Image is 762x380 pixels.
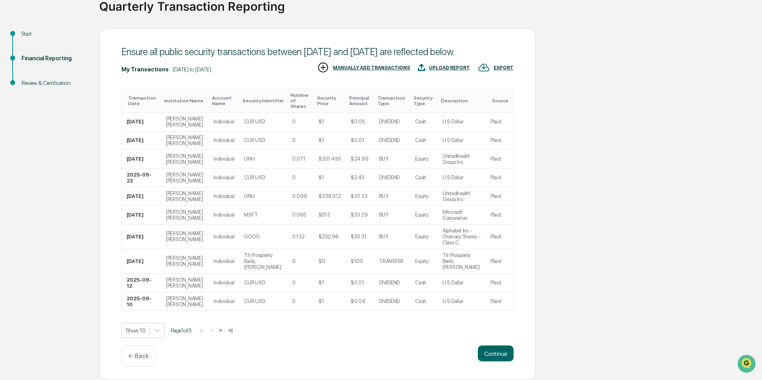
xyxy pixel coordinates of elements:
div: Cash [415,119,426,125]
button: Continue [478,345,514,361]
div: Cash [415,280,426,286]
a: 🔎Data Lookup [5,112,53,126]
div: 0 [292,280,296,286]
td: Individual [209,249,239,274]
td: Individual [209,274,239,292]
div: [PERSON_NAME] [PERSON_NAME] [166,230,204,242]
img: MANUALLY ADD TRANSACTIONS [317,61,329,73]
img: 1746055101610-c473b297-6a78-478c-a979-82029cc54cd1 [8,61,22,75]
td: Plaid [486,249,513,274]
td: Individual [209,113,239,131]
div: $351.495 [319,156,341,162]
span: Page 1 of 5 [171,327,191,334]
div: BUY [379,193,388,199]
div: $338.012 [319,193,341,199]
div: Equity [415,258,428,264]
div: $1 [319,298,324,304]
div: $33.29 [351,212,368,218]
div: Start new chat [27,61,130,69]
div: GOOG [244,234,260,240]
div: We're available if you need us! [27,69,100,75]
div: UNH [244,193,254,199]
div: [PERSON_NAME] [PERSON_NAME] [166,277,204,289]
button: |< [197,327,206,334]
td: Individual [209,206,239,225]
div: 🖐️ [8,101,14,107]
div: TRANSFER [379,258,404,264]
div: Toggle SortBy [242,98,284,104]
div: $2.45 [351,175,364,180]
div: Toggle SortBy [414,95,435,106]
div: My Transactions [121,66,169,73]
div: DIVIDEND [379,175,400,180]
img: EXPORT [478,61,490,73]
div: UNH [244,156,254,162]
div: $0.05 [351,119,365,125]
a: Powered byPylon [56,134,96,140]
div: Start [21,30,87,38]
div: $100 [351,258,363,264]
td: [DATE] [122,206,161,225]
div: Equity [415,156,428,162]
div: Unitedhealth Group Inc [443,153,481,165]
div: 0 [292,298,296,304]
div: [DATE] to [DATE] [173,66,211,73]
div: [PERSON_NAME] [PERSON_NAME] [166,296,204,307]
div: Cash [415,137,426,143]
button: Start new chat [135,63,144,73]
div: Toggle SortBy [212,95,236,106]
div: 🗄️ [58,101,64,107]
td: Plaid [486,274,513,292]
span: Preclearance [16,100,51,108]
div: 🔎 [8,116,14,122]
div: 0.065 [292,212,306,218]
div: [PERSON_NAME] [PERSON_NAME] [166,190,204,202]
div: Toggle SortBy [377,95,407,106]
div: U S Dollar [443,298,463,304]
a: 🗄️Attestations [54,97,102,111]
div: $0.04 [351,298,366,304]
div: Financial Reporting [21,54,87,63]
div: U S Dollar [443,137,463,143]
div: U S Dollar [443,119,463,125]
div: 0.099 [292,193,307,199]
div: $0.01 [351,280,364,286]
span: Data Lookup [16,115,50,123]
div: 0 [292,119,296,125]
div: Toggle SortBy [441,98,483,104]
td: [DATE] [122,225,161,249]
td: Individual [209,292,239,311]
button: > [217,327,225,334]
div: [PERSON_NAME] [PERSON_NAME] [166,134,204,146]
button: >| [226,327,235,334]
div: Cash [415,175,426,180]
div: Microsoft Corporation [443,209,481,221]
td: Plaid [486,131,513,150]
span: Pylon [79,134,96,140]
div: 0.132 [292,234,305,240]
div: [PERSON_NAME] [PERSON_NAME] [166,209,204,221]
button: < [208,327,216,334]
div: MANUALLY ADD TRANSACTIONS [333,65,410,71]
td: Individual [209,187,239,206]
div: Equity [415,193,428,199]
td: 2025-09-10 [122,292,161,311]
td: Plaid [486,206,513,225]
td: Plaid [486,292,513,311]
iframe: Open customer support [737,354,758,375]
div: 0 [292,258,296,264]
td: Individual [209,131,239,150]
td: [DATE] [122,131,161,150]
div: Cash [415,298,426,304]
img: UPLOAD REPORT [418,61,425,73]
div: $33.31 [351,234,366,240]
div: $33.33 [351,193,367,199]
div: Equity [415,234,428,240]
span: Attestations [65,100,98,108]
a: 🖐️Preclearance [5,97,54,111]
div: $1 [319,175,324,180]
td: Plaid [486,113,513,131]
div: CUR:USD [244,137,265,143]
